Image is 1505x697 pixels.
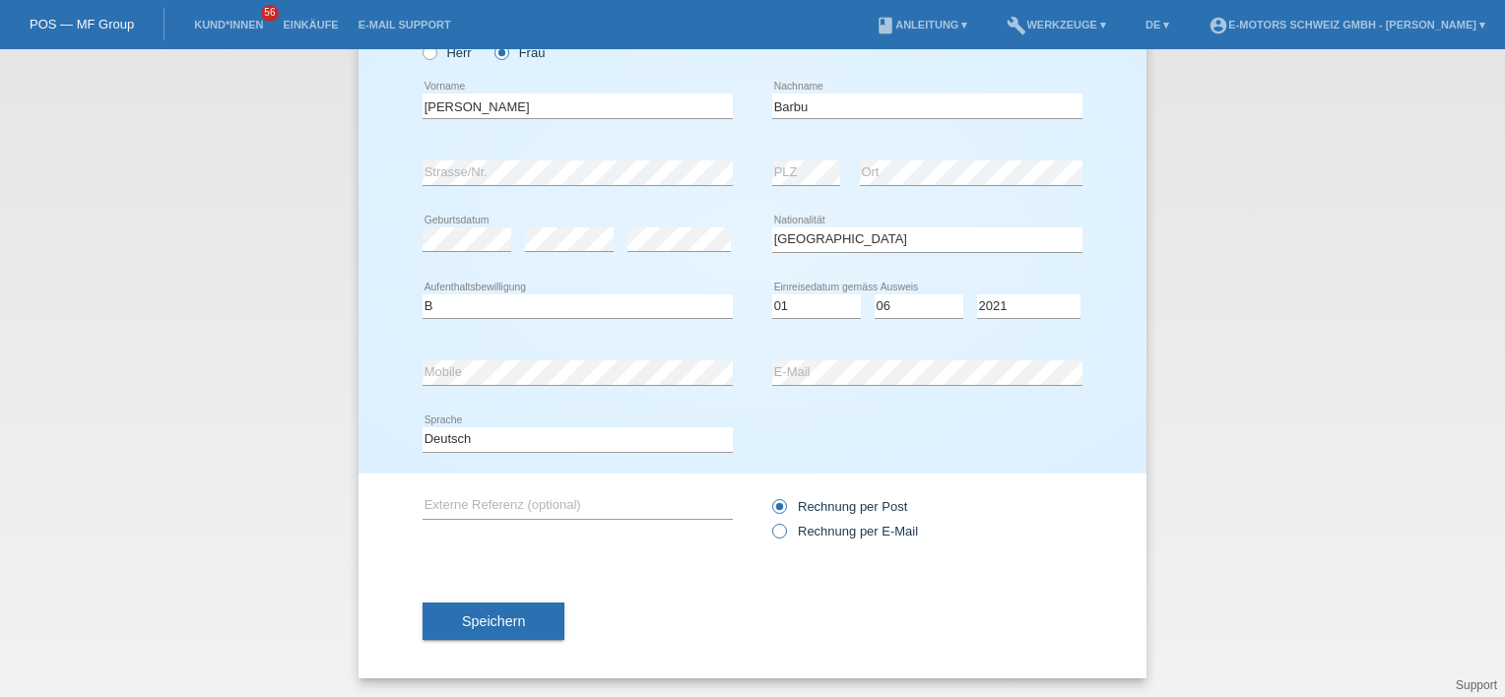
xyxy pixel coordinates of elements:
[876,16,895,35] i: book
[772,499,785,524] input: Rechnung per Post
[1007,16,1026,35] i: build
[273,19,348,31] a: Einkäufe
[494,45,545,60] label: Frau
[30,17,134,32] a: POS — MF Group
[997,19,1116,31] a: buildWerkzeuge ▾
[772,524,918,539] label: Rechnung per E-Mail
[1456,678,1497,692] a: Support
[1136,19,1179,31] a: DE ▾
[1199,19,1495,31] a: account_circleE-Motors Schweiz GmbH - [PERSON_NAME] ▾
[261,5,279,22] span: 56
[772,524,785,548] input: Rechnung per E-Mail
[462,613,525,629] span: Speichern
[349,19,461,31] a: E-Mail Support
[423,602,564,640] button: Speichern
[866,19,977,31] a: bookAnleitung ▾
[772,499,907,514] label: Rechnung per Post
[423,45,472,60] label: Herr
[1209,16,1228,35] i: account_circle
[184,19,273,31] a: Kund*innen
